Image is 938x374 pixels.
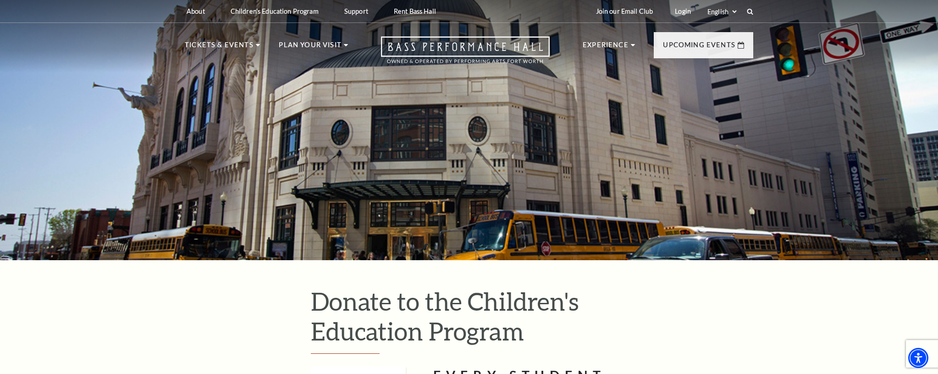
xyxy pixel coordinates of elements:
h1: Donate to the Children's Education Program [311,286,627,354]
p: Rent Bass Hall [394,7,436,15]
div: Accessibility Menu [908,348,928,368]
p: Children's Education Program [231,7,319,15]
p: Experience [583,39,629,56]
p: About [187,7,205,15]
p: Upcoming Events [663,39,735,56]
p: Tickets & Events [185,39,254,56]
a: Open this option [348,36,583,73]
select: Select: [706,7,738,16]
p: Support [344,7,368,15]
p: Plan Your Visit [279,39,342,56]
